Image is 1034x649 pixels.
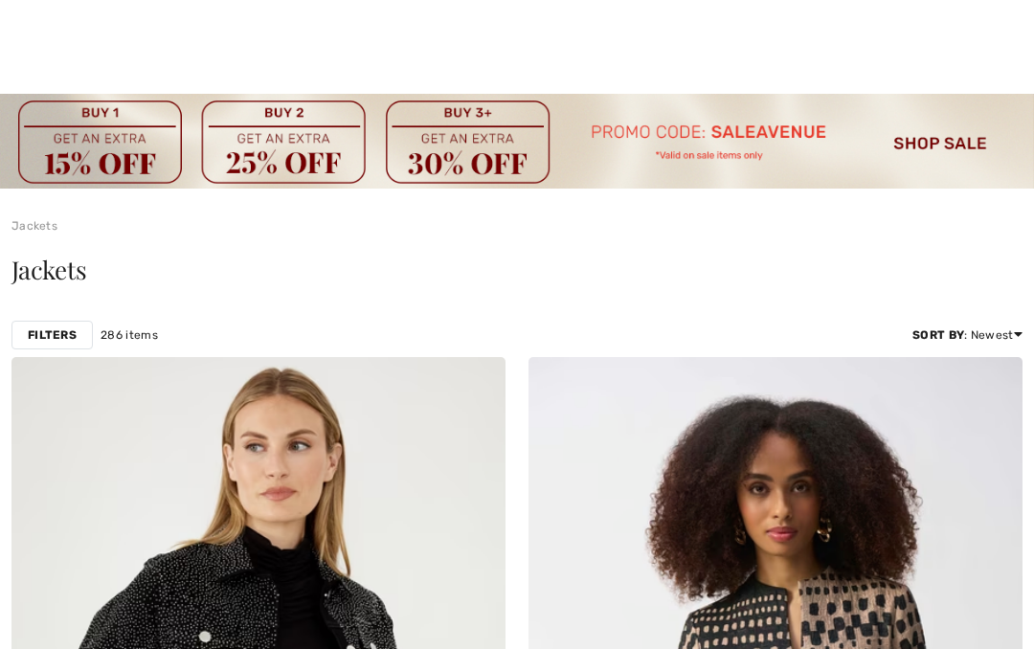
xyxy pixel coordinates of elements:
a: Jackets [11,219,57,233]
span: 286 items [101,326,158,344]
span: Jackets [11,253,86,286]
strong: Filters [28,326,77,344]
strong: Sort By [912,328,964,342]
div: : Newest [912,326,1023,344]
